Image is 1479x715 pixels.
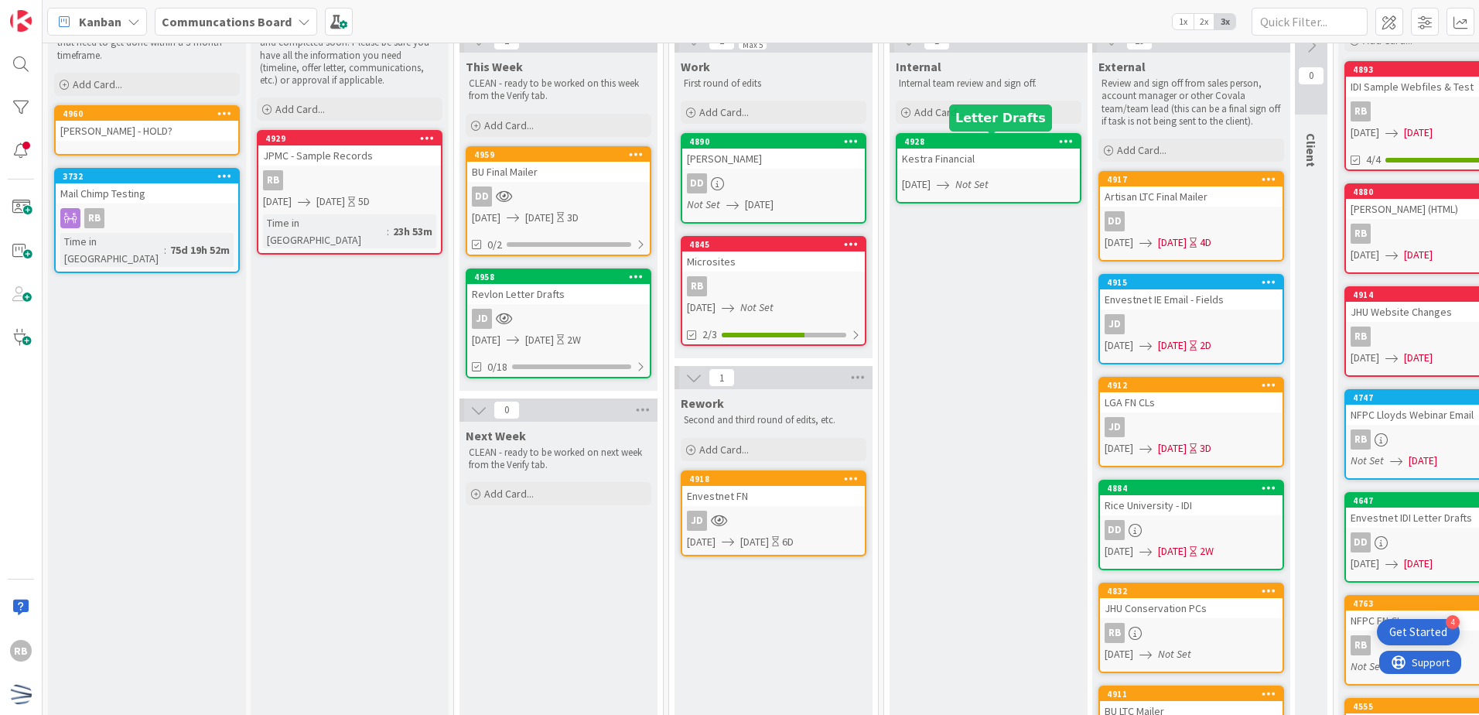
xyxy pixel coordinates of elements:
span: 0/18 [487,359,507,375]
div: RB [258,170,441,190]
span: [DATE] [1105,543,1133,559]
div: 3D [567,210,579,226]
span: [DATE] [1404,556,1433,572]
span: Client [1303,133,1319,167]
div: DD [472,186,492,207]
span: [DATE] [1409,453,1437,469]
div: DD [467,186,650,207]
div: 4D [1200,234,1211,251]
div: 4890 [682,135,865,149]
p: CLEAN - ready to be worked on next week from the Verify tab. [469,446,648,472]
a: 3732Mail Chimp TestingRBTime in [GEOGRAPHIC_DATA]:75d 19h 52m [54,168,240,273]
span: Rework [681,395,724,411]
a: 4890[PERSON_NAME]DDNot Set[DATE] [681,133,866,224]
div: 4845 [682,238,865,251]
div: RB [1351,101,1371,121]
div: DD [682,173,865,193]
p: Review and sign off from sales person, account manager or other Covala team/team lead (this can b... [1102,77,1281,128]
span: [DATE] [687,534,716,550]
span: [DATE] [316,193,345,210]
div: 4890[PERSON_NAME] [682,135,865,169]
div: 4917 [1107,174,1283,185]
div: RB [682,276,865,296]
span: Add Card... [73,77,122,91]
div: [PERSON_NAME] [682,149,865,169]
a: 4928Kestra Financial[DATE]Not Set [896,133,1081,204]
span: [DATE] [525,332,554,348]
div: 4884Rice University - IDI [1100,481,1283,515]
span: Support [32,2,70,21]
div: DD [1105,520,1125,540]
div: 3D [1200,440,1211,457]
div: 4960[PERSON_NAME] - HOLD? [56,107,238,141]
span: 0/2 [487,237,502,253]
div: JD [1105,417,1125,437]
img: avatar [10,683,32,705]
div: 4958Revlon Letter Drafts [467,270,650,304]
div: Get Started [1389,624,1447,640]
div: RB [687,276,707,296]
div: 4959 [474,149,650,160]
p: DIRTY - Backlog of tasks and assignments that need to get done within a 3-month timeframe. [57,24,237,62]
div: DD [687,173,707,193]
span: Next Week [466,428,526,443]
img: Visit kanbanzone.com [10,10,32,32]
div: 4928 [904,136,1080,147]
div: 4929 [258,132,441,145]
span: : [387,223,389,240]
div: Max 5 [743,41,763,49]
div: 4917Artisan LTC Final Mailer [1100,173,1283,207]
div: 4958 [474,272,650,282]
span: 1x [1173,14,1194,29]
p: Internal team review and sign off. [899,77,1078,90]
span: [DATE] [1351,556,1379,572]
div: JHU Conservation PCs [1100,598,1283,618]
input: Quick Filter... [1252,8,1368,36]
div: 4918Envestnet FN [682,472,865,506]
span: Add Card... [699,105,749,119]
span: 2x [1194,14,1214,29]
div: 4958 [467,270,650,284]
span: 2/3 [702,327,717,343]
div: 4 [1446,615,1460,629]
span: Add Card... [1117,143,1166,157]
div: 4884 [1107,483,1283,494]
a: 4958Revlon Letter DraftsJD[DATE][DATE]2W0/18 [466,269,651,378]
span: [DATE] [902,176,931,193]
div: RB [1351,224,1371,244]
i: Not Set [740,300,774,314]
div: 4832JHU Conservation PCs [1100,584,1283,618]
div: Rice University - IDI [1100,495,1283,515]
div: DD [1100,520,1283,540]
div: Time in [GEOGRAPHIC_DATA] [263,214,387,248]
div: [PERSON_NAME] - HOLD? [56,121,238,141]
div: JD [687,511,707,531]
div: 3732Mail Chimp Testing [56,169,238,204]
div: RB [1351,327,1371,347]
h5: Letter Drafts [955,111,1046,125]
div: 3732 [63,171,238,182]
div: RB [263,170,283,190]
div: RB [1105,623,1125,643]
div: Revlon Letter Drafts [467,284,650,304]
div: 2D [1200,337,1211,354]
div: RB [56,208,238,228]
div: DD [1105,211,1125,231]
div: 4832 [1100,584,1283,598]
span: [DATE] [1404,125,1433,141]
b: Communcations Board [162,14,292,29]
div: JD [1100,314,1283,334]
div: 2W [1200,543,1214,559]
a: 4918Envestnet FNJD[DATE][DATE]6D [681,470,866,556]
span: Add Card... [484,118,534,132]
a: 4884Rice University - IDIDD[DATE][DATE]2W [1098,480,1284,570]
span: [DATE] [1158,543,1187,559]
span: [DATE] [472,332,500,348]
div: Envestnet IE Email - Fields [1100,289,1283,310]
div: 4915 [1107,277,1283,288]
span: Internal [896,59,941,74]
div: 4911 [1107,689,1283,700]
span: [DATE] [472,210,500,226]
p: First round of edits [684,77,863,90]
div: JD [682,511,865,531]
